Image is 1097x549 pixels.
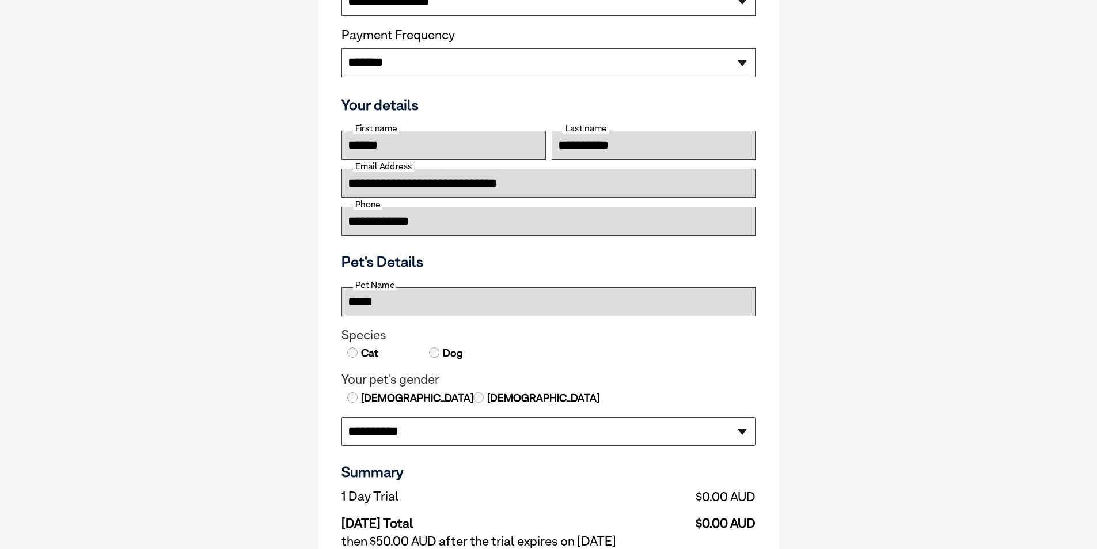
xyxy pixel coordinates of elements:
[341,372,756,387] legend: Your pet's gender
[353,161,414,172] label: Email Address
[341,96,756,113] h3: Your details
[341,463,756,480] h3: Summary
[341,328,756,343] legend: Species
[337,253,760,270] h3: Pet's Details
[353,199,382,210] label: Phone
[353,123,399,134] label: First name
[341,486,567,507] td: 1 Day Trial
[563,123,609,134] label: Last name
[567,486,756,507] td: $0.00 AUD
[567,507,756,531] td: $0.00 AUD
[341,507,567,531] td: [DATE] Total
[341,28,455,43] label: Payment Frequency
